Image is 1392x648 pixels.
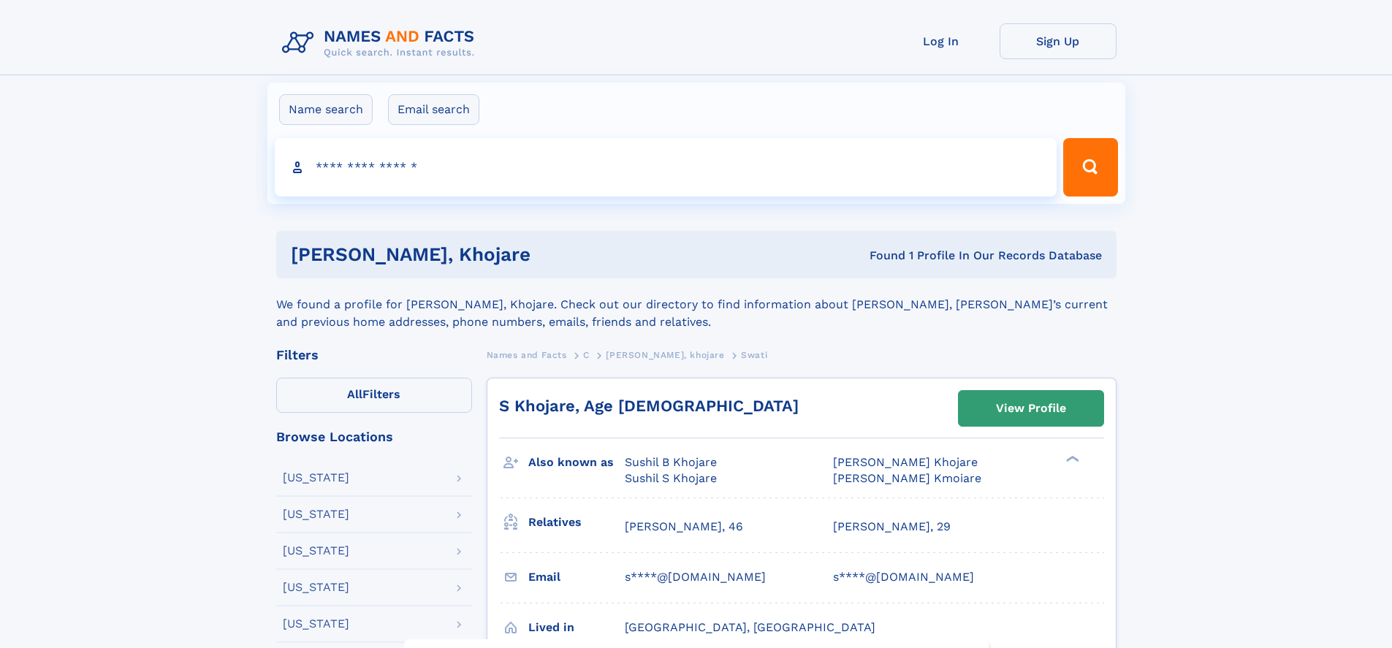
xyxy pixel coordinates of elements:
span: Sushil S Khojare [625,471,717,485]
label: Name search [279,94,373,125]
h3: Relatives [528,510,625,535]
a: Names and Facts [487,346,567,364]
div: Filters [276,348,472,362]
a: Sign Up [1000,23,1117,59]
h3: Also known as [528,450,625,475]
span: C [583,350,590,360]
h1: [PERSON_NAME], Khojare [291,245,700,264]
div: [US_STATE] [283,618,349,630]
span: All [347,387,362,401]
a: S Khojare, Age [DEMOGRAPHIC_DATA] [499,397,799,415]
span: [PERSON_NAME] Khojare [833,455,978,469]
label: Filters [276,378,472,413]
input: search input [275,138,1057,197]
div: Browse Locations [276,430,472,443]
div: [US_STATE] [283,508,349,520]
div: [US_STATE] [283,582,349,593]
span: [PERSON_NAME], khojare [606,350,724,360]
span: [GEOGRAPHIC_DATA], [GEOGRAPHIC_DATA] [625,620,875,634]
h3: Lived in [528,615,625,640]
span: Sushil B Khojare [625,455,717,469]
div: We found a profile for [PERSON_NAME], Khojare. Check out our directory to find information about ... [276,278,1117,331]
span: Swati [741,350,767,360]
button: Search Button [1063,138,1117,197]
label: Email search [388,94,479,125]
div: View Profile [996,392,1066,425]
div: [US_STATE] [283,472,349,484]
a: [PERSON_NAME], khojare [606,346,724,364]
a: View Profile [959,391,1103,426]
a: [PERSON_NAME], 29 [833,519,951,535]
a: [PERSON_NAME], 46 [625,519,743,535]
h3: Email [528,565,625,590]
a: C [583,346,590,364]
div: [US_STATE] [283,545,349,557]
div: Found 1 Profile In Our Records Database [700,248,1102,264]
div: ❯ [1062,454,1080,464]
img: Logo Names and Facts [276,23,487,63]
a: Log In [883,23,1000,59]
span: [PERSON_NAME] Kmoiare [833,471,981,485]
